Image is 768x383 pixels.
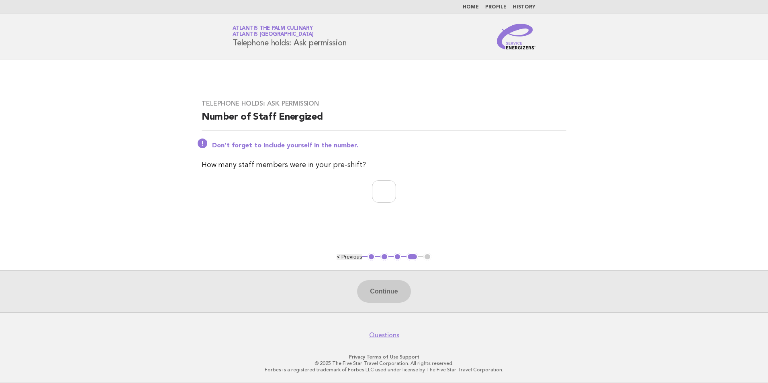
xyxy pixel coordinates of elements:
[212,142,566,150] p: Don't forget to include yourself in the number.
[513,5,535,10] a: History
[400,354,419,360] a: Support
[463,5,479,10] a: Home
[497,24,535,49] img: Service Energizers
[138,360,630,367] p: © 2025 The Five Star Travel Corporation. All rights reserved.
[202,159,566,171] p: How many staff members were in your pre-shift?
[233,26,314,37] a: Atlantis The Palm CulinaryAtlantis [GEOGRAPHIC_DATA]
[368,253,376,261] button: 1
[369,331,399,339] a: Questions
[202,111,566,130] h2: Number of Staff Energized
[138,367,630,373] p: Forbes is a registered trademark of Forbes LLC used under license by The Five Star Travel Corpora...
[233,26,346,47] h1: Telephone holds: Ask permission
[406,253,418,261] button: 4
[485,5,507,10] a: Profile
[202,100,566,108] h3: Telephone holds: Ask permission
[349,354,365,360] a: Privacy
[233,32,314,37] span: Atlantis [GEOGRAPHIC_DATA]
[337,254,362,260] button: < Previous
[394,253,402,261] button: 3
[366,354,398,360] a: Terms of Use
[380,253,388,261] button: 2
[138,354,630,360] p: · ·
